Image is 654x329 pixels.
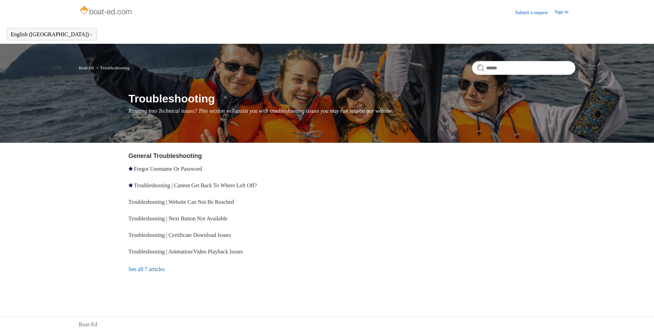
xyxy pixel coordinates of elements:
[129,90,575,107] h1: Troubleshooting
[554,8,575,17] a: Sign in
[129,199,234,205] a: Troubleshooting | Website Can Not Be Reached
[79,65,95,70] li: Boat-Ed
[129,216,228,221] a: Troubleshooting | Next Button Not Available
[129,249,243,255] a: Troubleshooting | Animation/Video Playback Issues
[134,166,202,172] a: Forgot Username Or Password
[129,107,575,115] p: Running into Technical issues? This section will assist you with troubleshooting issues you may r...
[129,260,330,279] a: See all 7 articles
[129,232,231,238] a: Troubleshooting | Certificate Download Issues
[79,4,134,18] img: Boat-Ed Help Center home page
[472,61,575,75] input: Search
[11,31,93,38] button: English ([GEOGRAPHIC_DATA])
[79,65,94,70] a: Boat-Ed
[95,65,130,70] li: Troubleshooting
[79,320,97,329] a: Boat-Ed
[134,182,257,188] a: Troubleshooting | Cannot Get Back To Where Left Off?
[515,9,554,16] a: Submit a request
[129,152,202,159] a: General Troubleshooting
[129,167,133,171] svg: Promoted article
[129,183,133,187] svg: Promoted article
